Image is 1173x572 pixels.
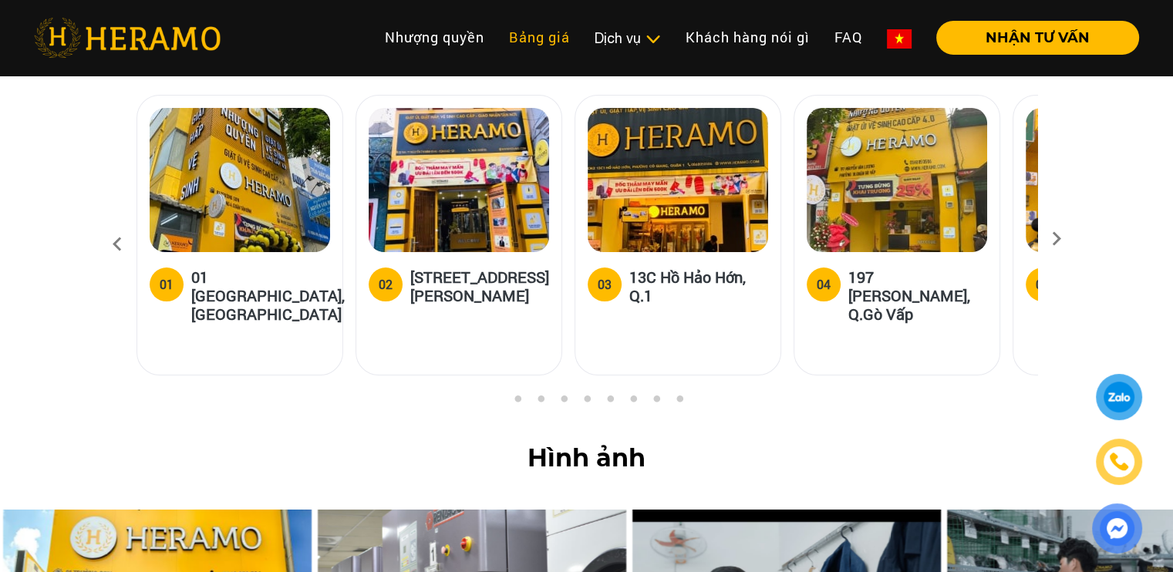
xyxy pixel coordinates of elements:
[25,443,1148,473] h2: Hình ảnh
[191,267,345,323] h5: 01 [GEOGRAPHIC_DATA], [GEOGRAPHIC_DATA]
[510,395,525,410] button: 2
[160,275,174,294] div: 01
[372,21,497,54] a: Nhượng quyền
[649,395,664,410] button: 8
[645,32,661,47] img: subToggleIcon
[487,395,502,410] button: 1
[595,28,661,49] div: Dịch vụ
[848,267,987,323] h5: 197 [PERSON_NAME], Q.Gò Vấp
[924,31,1139,45] a: NHẬN TƯ VẤN
[1111,453,1128,470] img: phone-icon
[672,395,687,410] button: 9
[1098,441,1140,483] a: phone-icon
[822,21,875,54] a: FAQ
[369,108,549,252] img: heramo-18a-71-nguyen-thi-minh-khai-quan-1
[817,275,831,294] div: 04
[598,275,612,294] div: 03
[625,395,641,410] button: 7
[602,395,618,410] button: 6
[579,395,595,410] button: 5
[1036,275,1050,294] div: 05
[150,108,330,252] img: heramo-01-truong-son-quan-tan-binh
[887,29,912,49] img: vn-flag.png
[497,21,582,54] a: Bảng giá
[807,108,987,252] img: heramo-197-nguyen-van-luong
[379,275,393,294] div: 02
[629,267,768,305] h5: 13C Hồ Hảo Hớn, Q.1
[588,108,768,252] img: heramo-13c-ho-hao-hon-quan-1
[533,395,548,410] button: 3
[556,395,571,410] button: 4
[936,21,1139,55] button: NHẬN TƯ VẤN
[673,21,822,54] a: Khách hàng nói gì
[34,18,221,58] img: heramo-logo.png
[410,267,549,305] h5: [STREET_ADDRESS][PERSON_NAME]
